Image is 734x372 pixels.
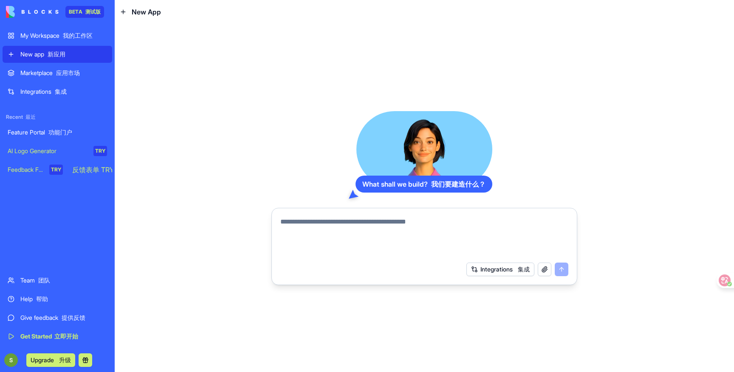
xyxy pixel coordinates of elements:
font: 立即开始 [54,333,78,340]
div: TRY [49,165,63,175]
a: Marketplace 应用市场 [3,64,112,81]
div: Give feedback [20,313,107,322]
font: 团队 [38,277,50,284]
div: Team [20,276,107,285]
font: 反馈表单 TRY [72,165,114,174]
a: Feature Portal 功能门户 [3,124,112,141]
div: TRY [93,146,107,156]
img: ACg8ocLjyWEor6BgnpVyJu5Q4jck1a2cKhBSnAfUYL62v8oFccFXKg=s96-c [4,353,18,367]
font: 新应用 [48,50,65,58]
font: 我的工作区 [63,32,93,39]
div: Feedback Form [8,165,43,174]
div: Integrations [20,87,107,96]
a: BETA 测试版 [6,6,104,18]
div: Help [20,295,107,303]
span: Recent [3,114,112,120]
font: 应用市场 [56,69,80,76]
div: Marketplace [20,69,107,77]
div: AI Logo Generator [8,147,88,155]
font: 测试版 [85,8,101,15]
div: Feature Portal [8,128,107,137]
font: 我们要建造什么？ [431,180,486,188]
a: Get Started 立即开始 [3,328,112,345]
font: 功能门户 [48,129,72,136]
button: Integrations 集成 [466,263,534,276]
font: 提供反馈 [62,314,85,321]
font: 集成 [55,88,67,95]
div: BETA [65,6,104,18]
span: New App [132,7,161,17]
font: 最近 [25,114,36,120]
font: 升级 [59,356,71,364]
a: My Workspace 我的工作区 [3,27,112,44]
div: My Workspace [20,31,107,40]
font: 帮助 [36,295,48,302]
div: What shall we build? [356,176,492,193]
a: Help 帮助 [3,291,112,308]
div: Get Started [20,332,107,341]
a: Team 团队 [3,272,112,289]
font: 集成 [518,266,530,273]
a: Integrations 集成 [3,83,112,100]
a: Upgrade 升级 [26,355,75,364]
div: New app [20,50,107,59]
a: AI Logo GeneratorTRY [3,143,112,159]
button: Upgrade 升级 [26,353,75,367]
img: logo [6,6,59,18]
iframe: Intercom notifications message [121,308,291,368]
a: Feedback FormTRY 反馈表单 TRY [3,161,112,178]
a: New app 新应用 [3,46,112,63]
a: Give feedback 提供反馈 [3,309,112,326]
